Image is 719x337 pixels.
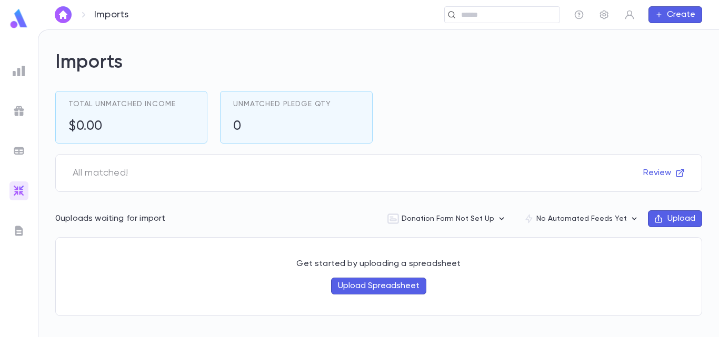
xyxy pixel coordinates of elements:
p: Get started by uploading a spreadsheet [287,259,471,269]
button: Upload [648,210,702,227]
button: No Automated Feeds Yet [515,209,648,229]
span: Total Unmatched Income [68,100,175,108]
img: reports_grey.c525e4749d1bce6a11f5fe2a8de1b229.svg [13,65,25,77]
button: Donation Form Not Set Up [378,209,515,229]
button: Upload Spreadsheet [331,278,426,294]
button: Review [637,165,691,181]
h5: 0 [233,119,242,135]
img: campaigns_grey.99e729a5f7ee94e3726e6486bddda8f1.svg [13,105,25,117]
img: imports_gradient.a72c8319815fb0872a7f9c3309a0627a.svg [13,185,25,197]
img: batches_grey.339ca447c9d9533ef1741baa751efc33.svg [13,145,25,157]
span: Unmatched Pledge Qty [233,100,331,108]
img: home_white.a664292cf8c1dea59945f0da9f25487c.svg [57,11,69,19]
button: Create [648,6,702,23]
p: 0 uploads waiting for import [55,213,165,224]
p: Imports [94,9,128,21]
h5: $0.00 [68,119,103,135]
img: letters_grey.7941b92b52307dd3b8a917253454ce1c.svg [13,224,25,237]
img: logo [8,8,29,29]
h2: Imports [55,51,702,74]
span: All matched! [66,161,134,185]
